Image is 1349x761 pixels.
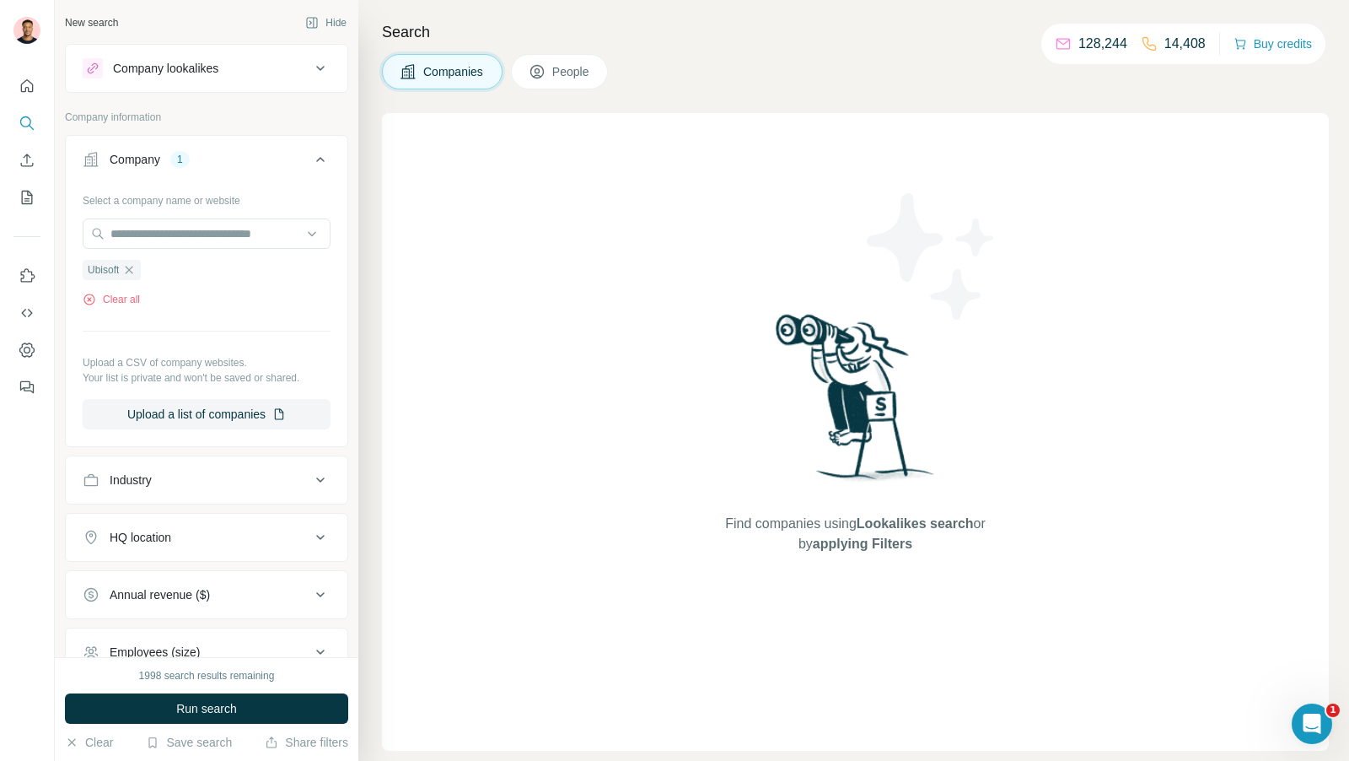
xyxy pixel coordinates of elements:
[13,182,40,213] button: My lists
[65,694,348,724] button: Run search
[13,335,40,365] button: Dashboard
[1292,704,1332,744] iframe: Intercom live chat
[83,370,331,386] p: Your list is private and won't be saved or shared.
[65,15,118,30] div: New search
[66,517,347,558] button: HQ location
[88,262,119,278] span: Ubisoft
[139,668,275,683] div: 1998 search results remaining
[146,734,232,751] button: Save search
[170,152,190,167] div: 1
[382,20,1329,44] h4: Search
[110,586,210,603] div: Annual revenue ($)
[13,108,40,138] button: Search
[423,63,485,80] span: Companies
[856,181,1008,332] img: Surfe Illustration - Stars
[720,514,990,554] span: Find companies using or by
[13,261,40,291] button: Use Surfe on LinkedIn
[66,460,347,500] button: Industry
[13,17,40,44] img: Avatar
[1164,34,1206,54] p: 14,408
[110,151,160,168] div: Company
[66,139,347,186] button: Company1
[65,734,113,751] button: Clear
[66,575,347,615] button: Annual revenue ($)
[110,472,152,488] div: Industry
[176,700,237,717] span: Run search
[293,10,358,35] button: Hide
[13,372,40,402] button: Feedback
[1078,34,1127,54] p: 128,244
[265,734,348,751] button: Share filters
[13,71,40,101] button: Quick start
[83,292,140,307] button: Clear all
[813,537,912,551] span: applying Filters
[110,529,171,546] div: HQ location
[13,298,40,328] button: Use Surfe API
[1233,32,1312,56] button: Buy credits
[83,399,331,429] button: Upload a list of companies
[552,63,591,80] span: People
[113,60,218,77] div: Company lookalikes
[110,644,200,661] div: Employees (size)
[1326,704,1340,717] span: 1
[83,186,331,208] div: Select a company name or website
[857,516,974,531] span: Lookalikes search
[66,48,347,89] button: Company lookalikes
[83,355,331,370] p: Upload a CSV of company websites.
[13,145,40,175] button: Enrich CSV
[65,110,348,125] p: Company information
[768,310,943,498] img: Surfe Illustration - Woman searching with binoculars
[66,632,347,672] button: Employees (size)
